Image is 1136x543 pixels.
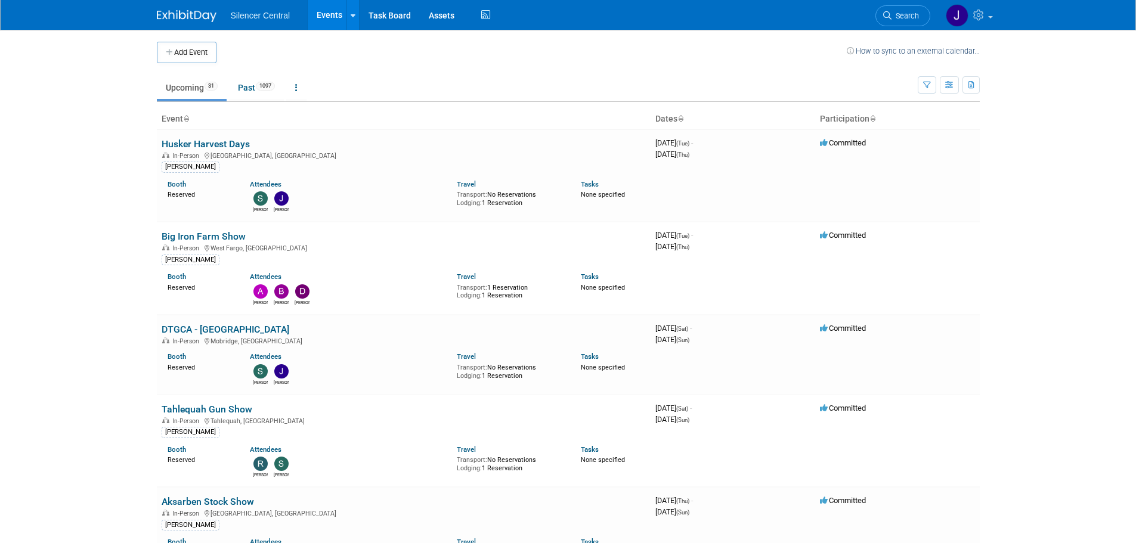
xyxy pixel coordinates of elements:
[847,46,980,55] a: How to sync to an external calendar...
[651,109,815,129] th: Dates
[231,11,290,20] span: Silencer Central
[457,364,487,371] span: Transport:
[253,364,268,378] img: Steve Phillips
[162,152,169,158] img: In-Person Event
[157,76,227,99] a: Upcoming31
[655,404,692,412] span: [DATE]
[168,180,186,188] a: Booth
[875,5,930,26] a: Search
[676,498,689,504] span: (Thu)
[581,364,625,371] span: None specified
[820,496,866,505] span: Committed
[676,244,689,250] span: (Thu)
[250,445,281,454] a: Attendees
[162,255,219,265] div: [PERSON_NAME]
[162,508,646,517] div: [GEOGRAPHIC_DATA], [GEOGRAPHIC_DATA]
[581,180,599,188] a: Tasks
[162,162,219,172] div: [PERSON_NAME]
[581,352,599,361] a: Tasks
[676,232,689,239] span: (Tue)
[250,272,281,281] a: Attendees
[676,405,688,412] span: (Sat)
[162,138,250,150] a: Husker Harvest Days
[250,352,281,361] a: Attendees
[690,324,692,333] span: -
[655,496,693,505] span: [DATE]
[162,336,646,345] div: Mobridge, [GEOGRAPHIC_DATA]
[229,76,284,99] a: Past1097
[205,82,218,91] span: 31
[457,372,482,380] span: Lodging:
[253,299,268,306] div: Andrew Sorenson
[162,496,254,507] a: Aksarben Stock Show
[274,299,289,306] div: Billee Page
[655,242,689,251] span: [DATE]
[274,284,289,299] img: Billee Page
[183,114,189,123] a: Sort by Event Name
[168,445,186,454] a: Booth
[162,324,289,335] a: DTGCA - [GEOGRAPHIC_DATA]
[157,10,216,22] img: ExhibitDay
[946,4,968,27] img: Jessica Crawford
[162,150,646,160] div: [GEOGRAPHIC_DATA], [GEOGRAPHIC_DATA]
[274,378,289,386] div: Justin Armstrong
[274,471,289,478] div: Sarah Young
[162,520,219,530] div: [PERSON_NAME]
[677,114,683,123] a: Sort by Start Date
[253,457,268,471] img: Rob Young
[162,244,169,250] img: In-Person Event
[162,404,252,415] a: Tahlequah Gun Show
[581,284,625,291] span: None specified
[655,507,689,516] span: [DATE]
[168,281,233,292] div: Reserved
[655,138,693,147] span: [DATE]
[162,417,169,423] img: In-Person Event
[162,337,169,343] img: In-Person Event
[172,152,203,160] span: In-Person
[168,352,186,361] a: Booth
[162,243,646,252] div: West Fargo, [GEOGRAPHIC_DATA]
[581,191,625,198] span: None specified
[457,284,487,291] span: Transport:
[655,335,689,344] span: [DATE]
[457,191,487,198] span: Transport:
[691,138,693,147] span: -
[820,138,866,147] span: Committed
[690,404,692,412] span: -
[168,272,186,281] a: Booth
[253,191,268,206] img: Steve Phillips
[157,42,216,63] button: Add Event
[457,361,563,380] div: No Reservations 1 Reservation
[676,151,689,158] span: (Thu)
[655,324,692,333] span: [DATE]
[253,284,268,299] img: Andrew Sorenson
[274,191,289,206] img: Justin Armstrong
[676,509,689,516] span: (Sun)
[168,188,233,199] div: Reserved
[655,150,689,159] span: [DATE]
[820,404,866,412] span: Committed
[691,231,693,240] span: -
[168,361,233,372] div: Reserved
[162,427,219,437] div: [PERSON_NAME]
[162,231,246,242] a: Big Iron Farm Show
[256,82,275,91] span: 1097
[691,496,693,505] span: -
[172,337,203,345] span: In-Person
[457,272,476,281] a: Travel
[250,180,281,188] a: Attendees
[253,471,268,478] div: Rob Young
[820,324,866,333] span: Committed
[457,454,563,472] div: No Reservations 1 Reservation
[676,140,689,147] span: (Tue)
[581,445,599,454] a: Tasks
[457,188,563,207] div: No Reservations 1 Reservation
[172,417,203,425] span: In-Person
[892,11,919,20] span: Search
[457,445,476,454] a: Travel
[274,206,289,213] div: Justin Armstrong
[295,284,309,299] img: Dayla Hughes
[655,231,693,240] span: [DATE]
[274,364,289,378] img: Justin Armstrong
[581,272,599,281] a: Tasks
